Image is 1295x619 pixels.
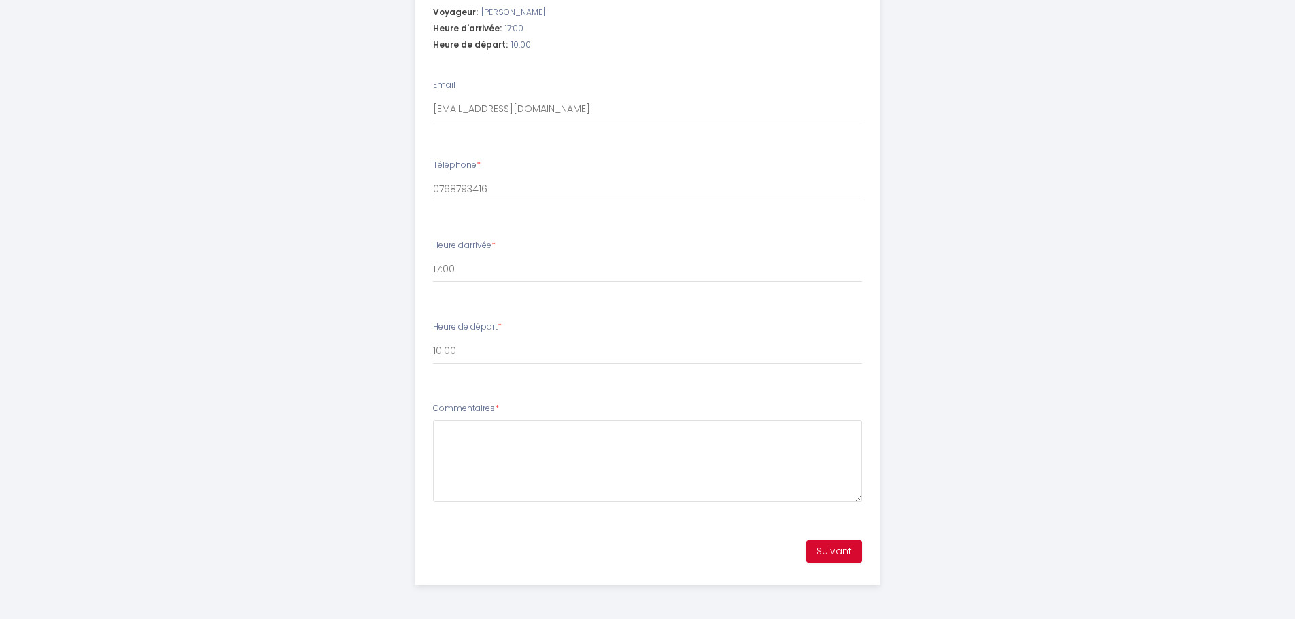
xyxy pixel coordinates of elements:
[433,239,496,252] label: Heure d'arrivée
[433,79,455,92] label: Email
[433,22,502,35] span: Heure d'arrivée:
[806,540,862,563] button: Suivant
[433,6,478,19] span: Voyageur:
[433,159,481,172] label: Téléphone
[481,6,545,19] span: [PERSON_NAME]
[433,39,508,52] span: Heure de départ:
[505,22,523,35] span: 17:00
[433,321,502,334] label: Heure de départ
[433,402,499,415] label: Commentaires
[511,39,531,52] span: 10:00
